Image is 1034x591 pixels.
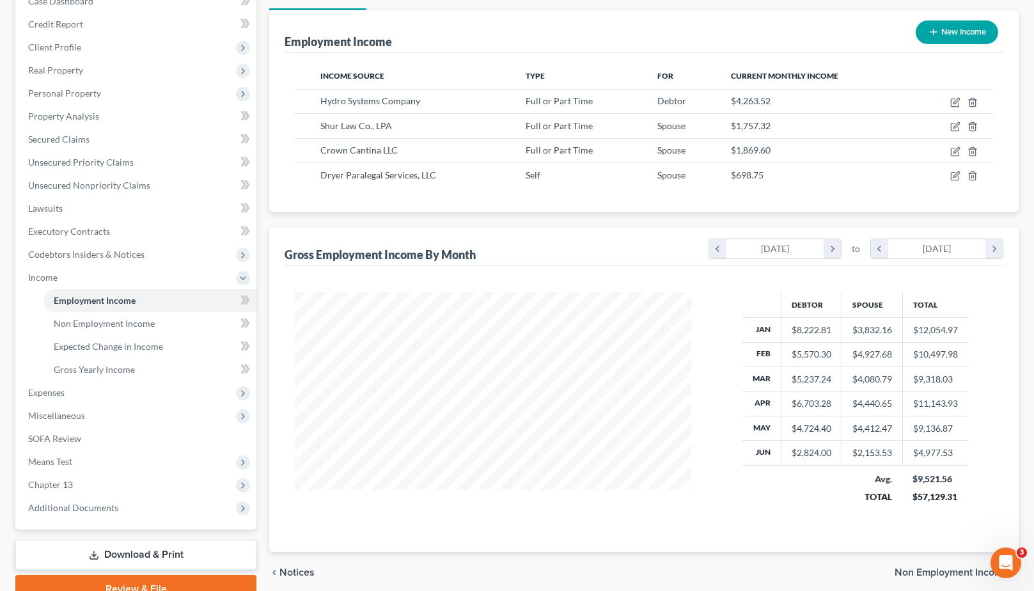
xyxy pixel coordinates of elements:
div: $4,440.65 [852,397,892,410]
iframe: Intercom live chat [991,548,1021,578]
i: chevron_right [985,239,1003,258]
button: Non Employment Income chevron_right [895,567,1019,578]
span: Debtor [657,95,686,106]
th: Jan [742,318,781,342]
td: $11,143.93 [902,391,968,416]
a: Gross Yearly Income [43,358,256,381]
a: Lawsuits [18,197,256,220]
div: $57,129.31 [913,491,958,503]
span: Shur Law Co., LPA [320,120,392,131]
div: $9,521.56 [913,473,958,485]
span: Real Property [28,65,83,75]
i: chevron_left [871,239,888,258]
div: $4,724.40 [792,422,831,435]
th: May [742,416,781,441]
span: Additional Documents [28,502,118,513]
a: Executory Contracts [18,220,256,243]
span: Hydro Systems Company [320,95,420,106]
span: Dryer Paralegal Services, LLC [320,169,436,180]
span: $4,263.52 [731,95,771,106]
span: Unsecured Nonpriority Claims [28,180,150,191]
span: Credit Report [28,19,83,29]
div: $4,412.47 [852,422,892,435]
a: Property Analysis [18,105,256,128]
td: $4,977.53 [902,441,968,465]
span: Miscellaneous [28,410,85,421]
span: For [657,71,673,81]
span: Non Employment Income [54,318,155,329]
div: [DATE] [726,239,824,258]
a: SOFA Review [18,427,256,450]
a: Unsecured Nonpriority Claims [18,174,256,197]
span: Income [28,272,58,283]
span: to [852,242,860,255]
span: Means Test [28,456,72,467]
span: Personal Property [28,88,101,98]
div: $2,824.00 [792,446,831,459]
div: Gross Employment Income By Month [285,247,476,262]
td: $10,497.98 [902,342,968,366]
div: $5,570.30 [792,348,831,361]
div: Avg. [852,473,892,485]
span: Chapter 13 [28,479,73,490]
button: chevron_left Notices [269,567,315,578]
span: $698.75 [731,169,764,180]
span: Executory Contracts [28,226,110,237]
th: Mar [742,367,781,391]
td: $9,318.03 [902,367,968,391]
th: Total [902,292,968,317]
span: Expected Change in Income [54,341,163,352]
span: Client Profile [28,42,81,52]
span: Full or Part Time [526,145,593,155]
td: $12,054.97 [902,318,968,342]
a: Unsecured Priority Claims [18,151,256,174]
th: Feb [742,342,781,366]
th: Jun [742,441,781,465]
div: [DATE] [888,239,986,258]
span: SOFA Review [28,433,81,444]
span: Self [526,169,540,180]
div: TOTAL [852,491,892,503]
td: $9,136.87 [902,416,968,441]
div: $2,153.53 [852,446,892,459]
span: Expenses [28,387,65,398]
i: chevron_left [709,239,726,258]
th: Apr [742,391,781,416]
a: Expected Change in Income [43,335,256,358]
div: Employment Income [285,34,392,49]
span: Current Monthly Income [731,71,838,81]
a: Non Employment Income [43,312,256,335]
a: Secured Claims [18,128,256,151]
span: Property Analysis [28,111,99,122]
span: 3 [1017,548,1027,558]
div: $6,703.28 [792,397,831,410]
span: Lawsuits [28,203,63,214]
div: $3,832.16 [852,324,892,336]
span: Type [526,71,545,81]
span: Employment Income [54,295,136,306]
div: $5,237.24 [792,373,831,386]
span: Full or Part Time [526,120,593,131]
span: Codebtors Insiders & Notices [28,249,145,260]
span: Spouse [657,145,685,155]
span: Income Source [320,71,384,81]
div: $4,080.79 [852,373,892,386]
div: $8,222.81 [792,324,831,336]
a: Credit Report [18,13,256,36]
span: $1,757.32 [731,120,771,131]
i: chevron_left [269,567,279,578]
span: Crown Cantina LLC [320,145,398,155]
th: Spouse [842,292,902,317]
span: Spouse [657,169,685,180]
th: Debtor [781,292,842,317]
span: Full or Part Time [526,95,593,106]
i: chevron_right [824,239,841,258]
span: Gross Yearly Income [54,364,135,375]
a: Download & Print [15,540,256,570]
span: $1,869.60 [731,145,771,155]
span: Spouse [657,120,685,131]
button: New Income [916,20,998,44]
span: Secured Claims [28,134,90,145]
div: $4,927.68 [852,348,892,361]
a: Employment Income [43,289,256,312]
